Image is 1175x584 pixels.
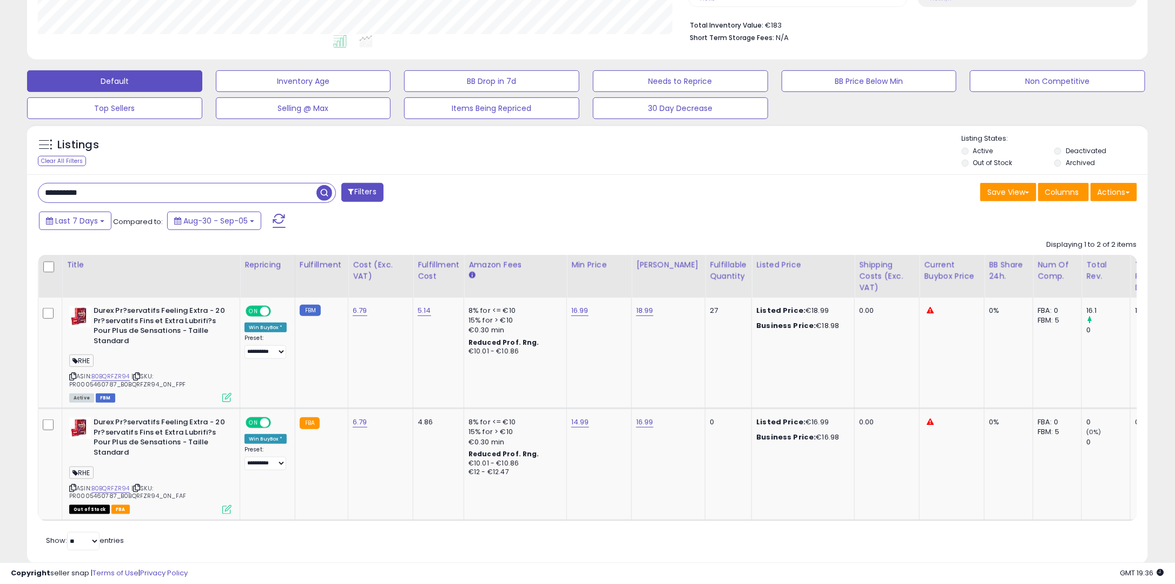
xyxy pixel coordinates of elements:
span: ON [247,307,260,316]
div: 0 [1086,437,1130,447]
div: Current Buybox Price [924,259,980,282]
span: Compared to: [113,216,163,227]
div: Amazon Fees [468,259,562,271]
small: FBA [300,417,320,429]
div: 0.00 [1135,417,1152,427]
strong: Copyright [11,568,50,578]
span: Columns [1045,187,1079,198]
button: 30 Day Decrease [593,97,768,119]
div: Fulfillment [300,259,344,271]
div: €0.30 min [468,437,558,447]
a: 6.79 [353,305,367,316]
div: FBA: 0 [1038,417,1073,427]
span: Show: entries [46,535,124,546]
div: Repricing [245,259,291,271]
div: Win BuyBox * [245,434,287,444]
span: RHE [69,467,94,479]
a: 6.79 [353,417,367,428]
div: FBM: 5 [1038,316,1073,325]
button: Non Competitive [970,70,1145,92]
div: ASIN: [69,417,232,513]
a: Privacy Policy [140,568,188,578]
div: €0.30 min [468,325,558,335]
label: Active [973,146,993,155]
a: 5.14 [418,305,431,316]
div: Preset: [245,446,287,470]
div: Preset: [245,334,287,359]
small: (0%) [1086,428,1101,436]
span: FBM [96,393,115,403]
a: 18.99 [636,305,653,316]
div: 0 [710,417,743,427]
div: 0 [1086,417,1130,427]
span: RHE [69,355,94,367]
div: 0.00 [859,417,911,427]
div: Clear All Filters [38,156,86,166]
div: 0% [989,417,1025,427]
label: Deactivated [1066,146,1107,155]
h5: Listings [57,137,99,153]
span: ON [247,418,260,428]
b: Durex Pr?servatifs Feeling Extra - 20 Pr?servatifs Fins et Extra Lubrifi?s Pour Plus de Sensation... [94,306,225,349]
a: B0BQRFZR94 [91,484,130,493]
span: FBA [111,505,130,514]
div: Shipping Costs (Exc. VAT) [859,259,915,293]
button: Inventory Age [216,70,391,92]
p: Listing States: [962,134,1148,144]
label: Out of Stock [973,158,1013,167]
span: 2025-09-13 19:36 GMT [1120,568,1164,578]
li: €183 [690,18,1129,31]
div: FBA: 0 [1038,306,1073,316]
span: All listings currently available for purchase on Amazon [69,393,94,403]
b: Total Inventory Value: [690,21,764,30]
div: BB Share 24h. [989,259,1028,282]
div: FBM: 5 [1038,427,1073,437]
div: Listed Price [756,259,850,271]
div: €16.98 [756,432,846,442]
div: 16.10 [1135,306,1152,316]
span: Last 7 Days [55,215,98,226]
span: Aug-30 - Sep-05 [183,215,248,226]
span: N/A [776,32,789,43]
div: €10.01 - €10.86 [468,459,558,468]
div: Cost (Exc. VAT) [353,259,408,282]
div: 8% for <= €10 [468,306,558,316]
div: Fulfillment Cost [418,259,459,282]
img: 411dGAg6DpL._SL40_.jpg [69,306,91,327]
span: OFF [269,307,287,316]
b: Business Price: [756,320,816,331]
button: Actions [1091,183,1137,201]
button: BB Drop in 7d [404,70,579,92]
div: €12 - €12.47 [468,468,558,477]
div: seller snap | | [11,568,188,579]
b: Durex Pr?servatifs Feeling Extra - 20 Pr?servatifs Fins et Extra Lubrifi?s Pour Plus de Sensation... [94,417,225,460]
div: Fulfillable Quantity [710,259,747,282]
span: | SKU: PR0005460787_B0BQRFZR94_0N_FAF [69,484,186,500]
button: Columns [1038,183,1089,201]
b: Listed Price: [756,417,806,427]
button: Aug-30 - Sep-05 [167,212,261,230]
button: Selling @ Max [216,97,391,119]
div: Num of Comp. [1038,259,1077,282]
b: Reduced Prof. Rng. [468,449,539,458]
div: 27 [710,306,743,316]
div: 0 [1086,325,1130,335]
div: [PERSON_NAME] [636,259,701,271]
div: Total Rev. [1086,259,1126,282]
b: Listed Price: [756,305,806,316]
div: 16.1 [1086,306,1130,316]
small: FBM [300,305,321,316]
button: Top Sellers [27,97,202,119]
button: Save View [980,183,1037,201]
b: Reduced Prof. Rng. [468,338,539,347]
div: 4.86 [418,417,456,427]
div: €18.98 [756,321,846,331]
small: Amazon Fees. [468,271,475,280]
span: | SKU: PR0005460787_B0BQRFZR94_0N_FPF [69,372,186,388]
div: 8% for <= €10 [468,417,558,427]
div: 0.00 [859,306,911,316]
div: Min Price [571,259,627,271]
div: 15% for > €10 [468,427,558,437]
a: 14.99 [571,417,589,428]
div: Title [67,259,235,271]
